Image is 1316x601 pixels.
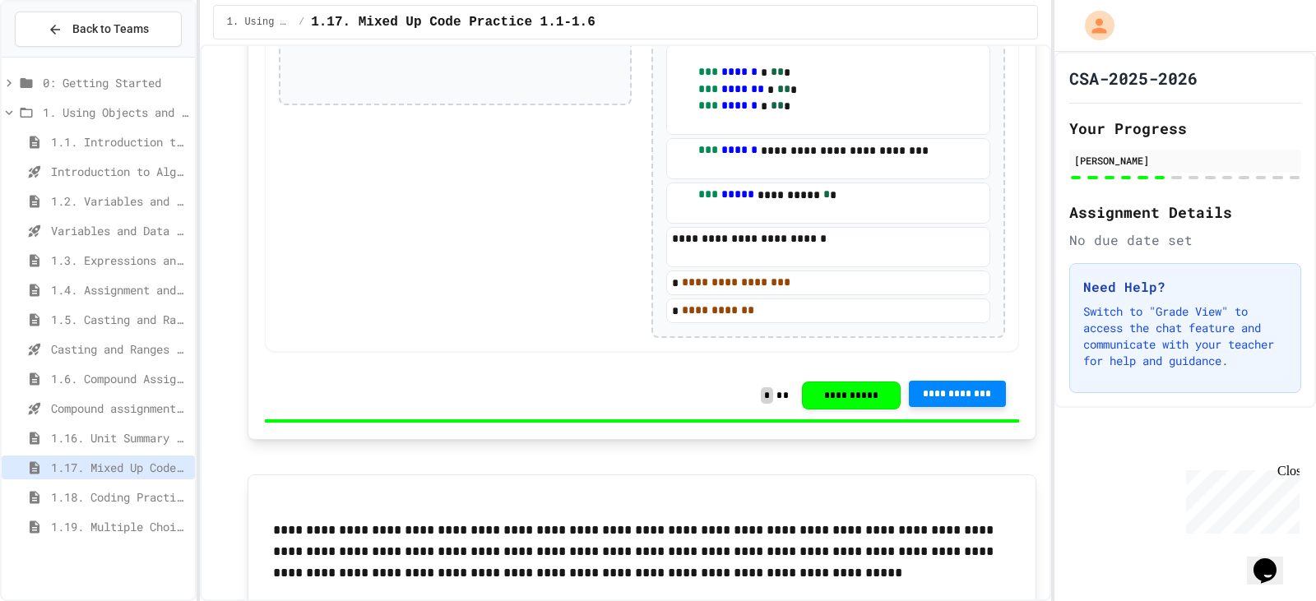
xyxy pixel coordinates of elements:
div: [PERSON_NAME] [1074,153,1296,168]
h2: Your Progress [1069,117,1301,140]
iframe: chat widget [1179,464,1300,534]
span: 1.1. Introduction to Algorithms, Programming, and Compilers [51,133,188,150]
h3: Need Help? [1083,277,1287,297]
span: 1.3. Expressions and Output [New] [51,252,188,269]
span: 1.16. Unit Summary 1a (1.1-1.6) [51,429,188,446]
p: Switch to "Grade View" to access the chat feature and communicate with your teacher for help and ... [1083,303,1287,369]
span: 1.18. Coding Practice 1a (1.1-1.6) [51,488,188,506]
h1: CSA-2025-2026 [1069,67,1198,90]
span: 0: Getting Started [43,74,188,91]
span: Variables and Data Types - Quiz [51,222,188,239]
iframe: chat widget [1247,535,1300,585]
span: Casting and Ranges of variables - Quiz [51,340,188,358]
span: Back to Teams [72,21,149,38]
span: 1.6. Compound Assignment Operators [51,370,188,387]
span: 1.2. Variables and Data Types [51,192,188,210]
span: 1.5. Casting and Ranges of Values [51,311,188,328]
h2: Assignment Details [1069,201,1301,224]
span: 1. Using Objects and Methods [43,104,188,121]
span: Compound assignment operators - Quiz [51,400,188,417]
span: 1.4. Assignment and Input [51,281,188,298]
span: 1. Using Objects and Methods [227,16,292,29]
div: My Account [1068,7,1119,44]
div: No due date set [1069,230,1301,250]
span: 1.19. Multiple Choice Exercises for Unit 1a (1.1-1.6) [51,518,188,535]
span: / [299,16,304,29]
span: 1.17. Mixed Up Code Practice 1.1-1.6 [311,12,595,32]
span: Introduction to Algorithms, Programming, and Compilers [51,163,188,180]
div: Chat with us now!Close [7,7,114,104]
span: 1.17. Mixed Up Code Practice 1.1-1.6 [51,459,188,476]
